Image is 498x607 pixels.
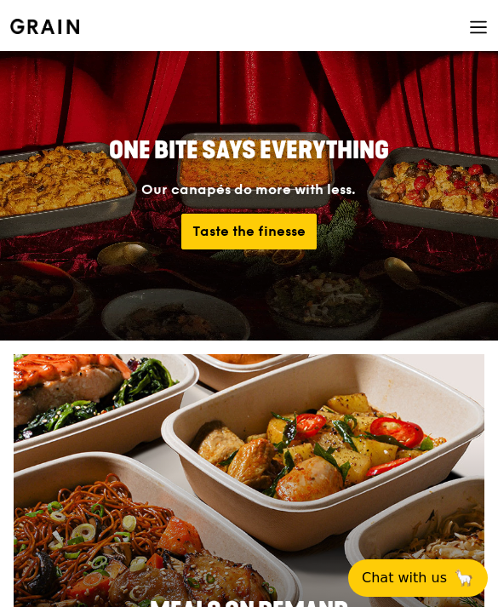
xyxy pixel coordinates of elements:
span: Chat with us [362,570,447,587]
img: Grain [10,19,79,34]
span: 🦙 [454,570,474,587]
a: Taste the finesse [181,214,317,249]
button: Chat with us🦙 [348,559,488,597]
span: ONE BITE SAYS EVERYTHING [109,136,389,165]
div: Our canapés do more with less. [60,180,437,200]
